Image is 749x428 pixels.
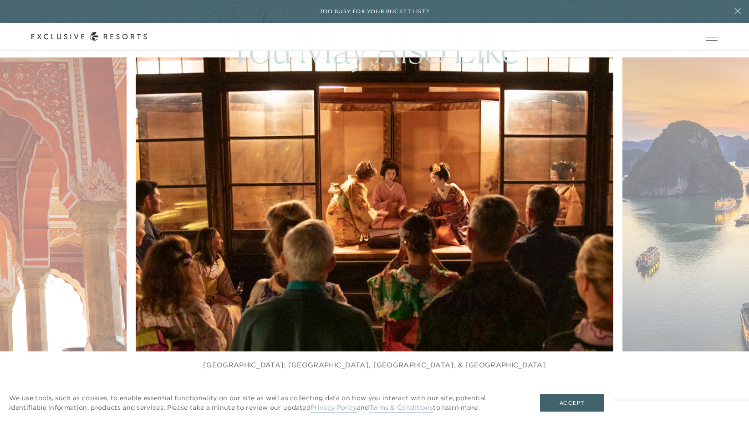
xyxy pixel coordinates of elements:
[369,403,433,413] a: Terms & Conditions
[136,57,613,388] a: [GEOGRAPHIC_DATA]: [GEOGRAPHIC_DATA], [GEOGRAPHIC_DATA], & [GEOGRAPHIC_DATA]
[136,351,613,388] figcaption: [GEOGRAPHIC_DATA]: [GEOGRAPHIC_DATA], [GEOGRAPHIC_DATA], & [GEOGRAPHIC_DATA]
[540,394,604,412] button: Accept
[706,34,718,40] button: Open navigation
[9,393,522,413] p: We use tools, such as cookies, to enable essential functionality on our site as well as collectin...
[311,403,357,413] a: Privacy Policy
[320,7,430,16] h6: Too busy for your bucket list?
